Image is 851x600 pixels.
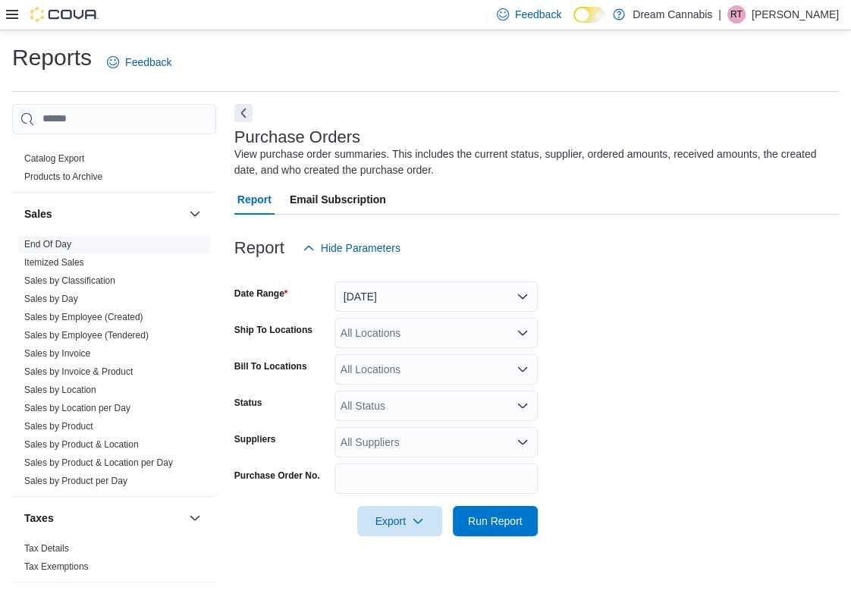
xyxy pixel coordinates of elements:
[633,5,712,24] p: Dream Cannabis
[24,384,96,396] span: Sales by Location
[517,363,529,375] button: Open list of options
[24,476,127,486] a: Sales by Product per Day
[357,506,442,536] button: Export
[186,119,204,137] button: Products
[24,366,133,378] span: Sales by Invoice & Product
[24,171,102,183] span: Products to Archive
[24,561,89,573] span: Tax Exemptions
[12,149,216,192] div: Products
[24,206,183,221] button: Sales
[24,438,139,451] span: Sales by Product & Location
[24,275,115,287] span: Sales by Classification
[12,42,92,73] h1: Reports
[297,233,407,263] button: Hide Parameters
[468,514,523,529] span: Run Report
[186,205,204,223] button: Sales
[517,327,529,339] button: Open list of options
[24,543,69,554] a: Tax Details
[24,510,54,526] h3: Taxes
[234,146,831,178] div: View purchase order summaries. This includes the current status, supplier, ordered amounts, recei...
[321,240,400,256] span: Hide Parameters
[24,239,71,250] a: End Of Day
[24,330,149,341] a: Sales by Employee (Tendered)
[517,436,529,448] button: Open list of options
[24,206,52,221] h3: Sales
[453,506,538,536] button: Run Report
[234,239,284,257] h3: Report
[237,184,272,215] span: Report
[517,400,529,412] button: Open list of options
[234,287,288,300] label: Date Range
[573,7,605,23] input: Dark Mode
[24,457,173,469] span: Sales by Product & Location per Day
[12,539,216,582] div: Taxes
[24,312,143,322] a: Sales by Employee (Created)
[290,184,386,215] span: Email Subscription
[24,402,130,414] span: Sales by Location per Day
[366,506,433,536] span: Export
[24,293,78,305] span: Sales by Day
[24,366,133,377] a: Sales by Invoice & Product
[234,324,312,336] label: Ship To Locations
[24,171,102,182] a: Products to Archive
[24,294,78,304] a: Sales by Day
[24,439,139,450] a: Sales by Product & Location
[125,55,171,70] span: Feedback
[234,128,360,146] h3: Purchase Orders
[24,403,130,413] a: Sales by Location per Day
[12,235,216,496] div: Sales
[573,23,574,24] span: Dark Mode
[186,509,204,527] button: Taxes
[24,152,84,165] span: Catalog Export
[234,104,253,122] button: Next
[24,561,89,572] a: Tax Exemptions
[730,5,743,24] span: RT
[752,5,839,24] p: [PERSON_NAME]
[234,433,276,445] label: Suppliers
[24,238,71,250] span: End Of Day
[24,542,69,554] span: Tax Details
[334,281,538,312] button: [DATE]
[24,275,115,286] a: Sales by Classification
[727,5,746,24] div: Robert Taylor
[101,47,177,77] a: Feedback
[234,397,262,409] label: Status
[24,329,149,341] span: Sales by Employee (Tendered)
[30,7,99,22] img: Cova
[24,385,96,395] a: Sales by Location
[24,457,173,468] a: Sales by Product & Location per Day
[718,5,721,24] p: |
[24,421,93,432] a: Sales by Product
[515,7,561,22] span: Feedback
[24,257,84,268] a: Itemized Sales
[24,475,127,487] span: Sales by Product per Day
[234,360,307,372] label: Bill To Locations
[24,420,93,432] span: Sales by Product
[24,510,183,526] button: Taxes
[24,347,90,360] span: Sales by Invoice
[234,470,320,482] label: Purchase Order No.
[24,153,84,164] a: Catalog Export
[24,311,143,323] span: Sales by Employee (Created)
[24,256,84,269] span: Itemized Sales
[24,348,90,359] a: Sales by Invoice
